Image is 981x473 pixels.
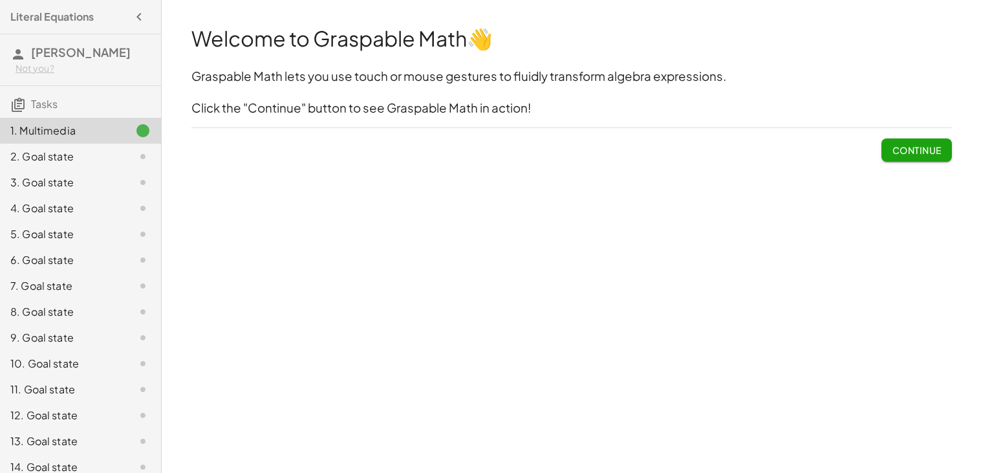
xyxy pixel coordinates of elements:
[135,304,151,320] i: Task not started.
[16,62,151,75] div: Not you?
[135,123,151,138] i: Task finished.
[10,149,114,164] div: 2. Goal state
[191,100,952,117] h3: Click the "Continue" button to see Graspable Math in action!
[135,408,151,423] i: Task not started.
[10,226,114,242] div: 5. Goal state
[135,226,151,242] i: Task not started.
[10,9,94,25] h4: Literal Equations
[10,175,114,190] div: 3. Goal state
[10,408,114,423] div: 12. Goal state
[135,356,151,371] i: Task not started.
[135,434,151,449] i: Task not started.
[31,45,131,60] span: [PERSON_NAME]
[10,330,114,346] div: 9. Goal state
[10,356,114,371] div: 10. Goal state
[135,278,151,294] i: Task not started.
[135,330,151,346] i: Task not started.
[135,149,151,164] i: Task not started.
[135,382,151,397] i: Task not started.
[10,278,114,294] div: 7. Goal state
[31,97,58,111] span: Tasks
[10,201,114,216] div: 4. Goal state
[135,201,151,216] i: Task not started.
[881,138,951,162] button: Continue
[191,24,952,53] h1: Welcome to Graspable Math
[191,68,952,85] h3: Graspable Math lets you use touch or mouse gestures to fluidly transform algebra expressions.
[135,252,151,268] i: Task not started.
[892,144,941,156] span: Continue
[10,434,114,449] div: 13. Goal state
[10,382,114,397] div: 11. Goal state
[467,25,493,51] strong: 👋
[10,123,114,138] div: 1. Multimedia
[10,304,114,320] div: 8. Goal state
[10,252,114,268] div: 6. Goal state
[135,175,151,190] i: Task not started.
